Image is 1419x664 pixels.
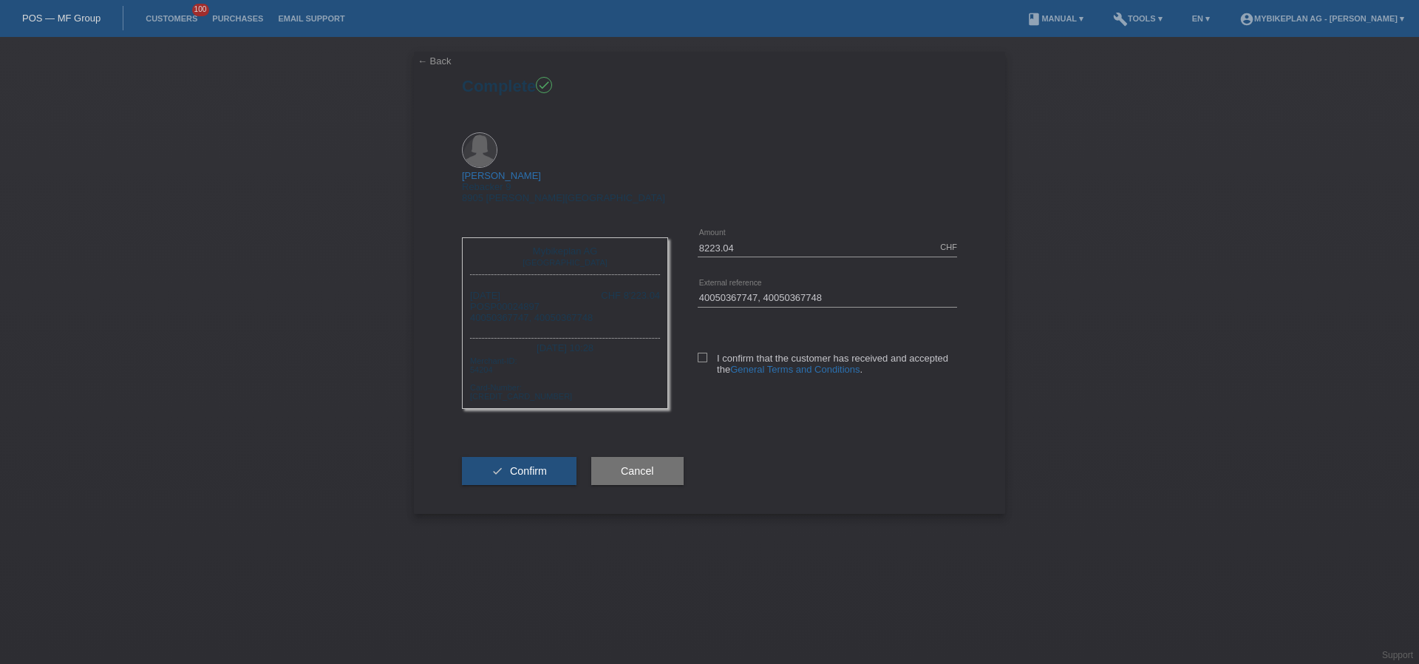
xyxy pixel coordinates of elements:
div: Rebacker 9 8905 [PERSON_NAME][GEOGRAPHIC_DATA] [462,170,665,203]
span: 40050367747, 40050367748 [470,312,593,323]
span: Cancel [621,465,654,477]
div: CHF [940,243,957,251]
i: check [491,465,503,477]
a: General Terms and Conditions [730,364,860,375]
span: Confirm [510,465,547,477]
h1: Complete [462,77,957,95]
a: buildTools ▾ [1106,14,1170,23]
a: account_circleMybikeplan AG - [PERSON_NAME] ▾ [1232,14,1412,23]
a: ← Back [418,55,452,67]
a: POS — MF Group [22,13,101,24]
span: 100 [192,4,210,16]
button: Cancel [591,457,684,485]
div: CHF 8'223.04 [601,290,660,301]
a: Purchases [205,14,270,23]
a: Customers [138,14,205,23]
button: check Confirm [462,457,576,485]
i: check [537,78,551,92]
div: Mybikeplan AG [474,245,656,257]
label: I confirm that the customer has received and accepted the . [698,353,957,375]
a: Support [1382,650,1413,660]
i: book [1027,12,1041,27]
a: EN ▾ [1185,14,1217,23]
a: [PERSON_NAME] [462,170,541,181]
div: [DATE] 10:28 [470,338,660,355]
div: [GEOGRAPHIC_DATA] [474,257,656,267]
div: [DATE] POSP00024897 [470,290,593,323]
div: Merchant-ID: 54204 Card-Number: [CREDIT_CARD_NUMBER] [470,355,660,401]
a: Email Support [270,14,352,23]
i: build [1113,12,1128,27]
a: bookManual ▾ [1019,14,1091,23]
i: account_circle [1239,12,1254,27]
